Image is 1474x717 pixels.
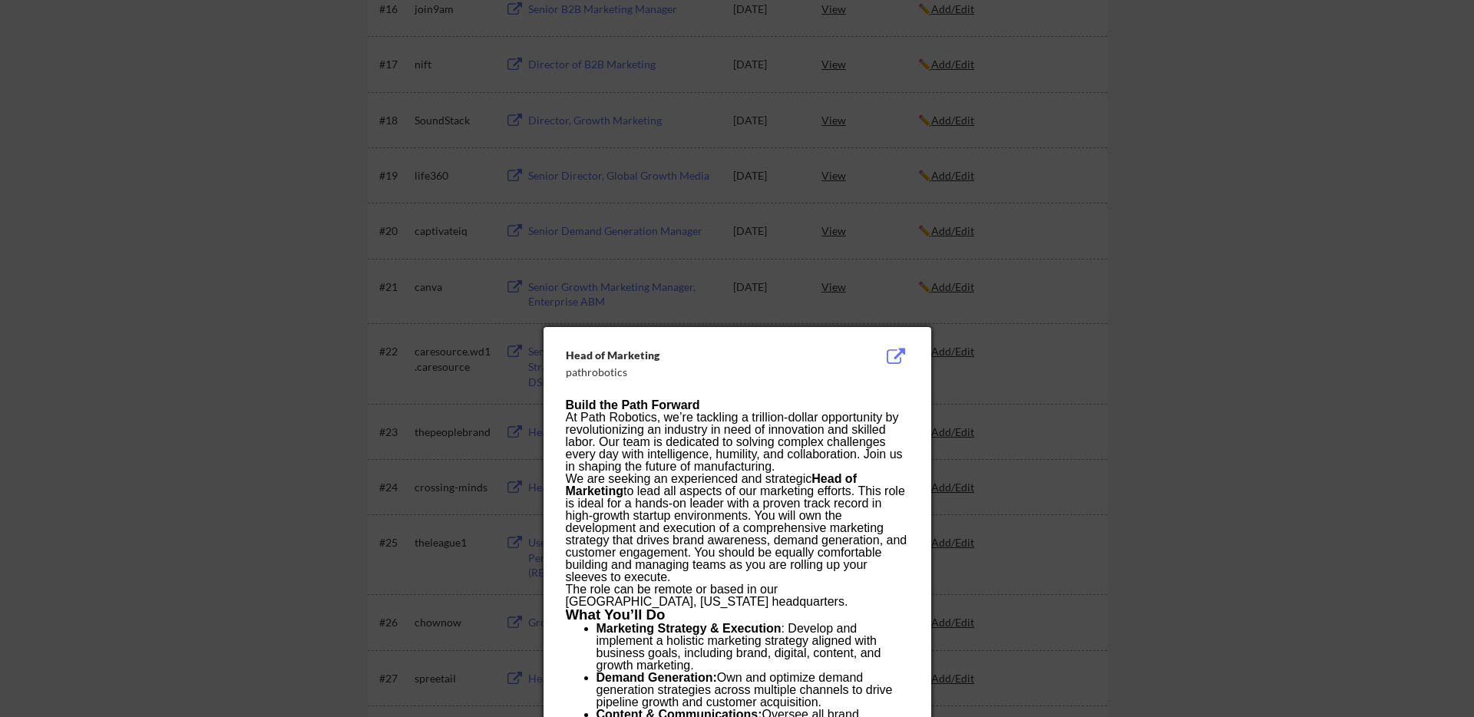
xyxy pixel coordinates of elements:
[566,411,903,473] span: At Path Robotics, we’re tackling a trillion-dollar opportunity by revolutionizing an industry in ...
[597,671,717,684] strong: Demand Generation:
[566,398,700,411] strong: Build the Path Forward
[566,348,831,363] div: Head of Marketing
[566,606,666,623] strong: What You’ll Do
[597,672,908,709] li: Own and optimize demand generation strategies across multiple channels to drive pipeline growth a...
[597,622,782,635] strong: Marketing Strategy & Execution
[566,472,907,583] span: We are seeking an experienced and strategic to lead all aspects of our marketing efforts. This ro...
[566,365,831,380] div: pathrobotics
[597,623,908,672] li: : Develop and implement a holistic marketing strategy aligned with business goals, including bran...
[566,583,848,608] span: The role can be remote or based in our [GEOGRAPHIC_DATA], [US_STATE] headquarters.
[566,472,857,497] strong: Head of Marketing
